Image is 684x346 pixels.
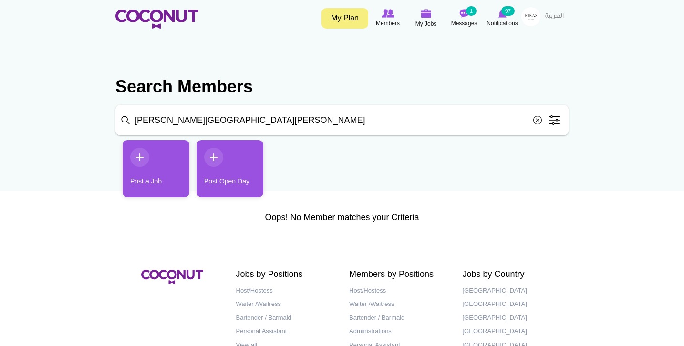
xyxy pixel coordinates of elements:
span: Notifications [487,19,518,28]
h2: Jobs by Positions [236,270,335,279]
a: Host/Hostess [236,284,335,298]
img: Browse Members [382,9,394,18]
a: Notifications Notifications 97 [483,7,521,29]
a: العربية [540,7,569,26]
span: Members [376,19,400,28]
a: [GEOGRAPHIC_DATA] [463,311,562,325]
a: Browse Members Members [369,7,407,29]
input: Search members by role or city [115,105,569,135]
small: 1 [466,6,477,16]
a: Messages Messages 1 [445,7,483,29]
span: Messages [451,19,477,28]
a: Bartender / Barmaid [236,311,335,325]
a: My Plan [321,8,368,29]
a: Administrations [349,325,448,338]
a: Post a Job [123,140,189,197]
a: [GEOGRAPHIC_DATA] [463,297,562,311]
a: Post Open Day [197,140,263,197]
span: My Jobs [415,19,437,29]
a: [GEOGRAPHIC_DATA] [463,284,562,298]
a: [GEOGRAPHIC_DATA] [463,325,562,338]
h2: Members by Positions [349,270,448,279]
a: Bartender / Barmaid [349,311,448,325]
li: 2 / 2 [189,140,256,204]
h2: Jobs by Country [463,270,562,279]
a: My Jobs My Jobs [407,7,445,30]
img: My Jobs [421,9,431,18]
img: Messages [459,9,469,18]
li: 1 / 2 [115,140,182,204]
img: Home [115,10,198,29]
img: Notifications [498,9,507,18]
a: Waiter /Waitress [349,297,448,311]
small: 97 [501,6,515,16]
a: Host/Hostess [349,284,448,298]
h2: Search Members [115,75,569,98]
a: Waiter /Waitress [236,297,335,311]
a: Personal Assistant [236,325,335,338]
img: Coconut [141,270,203,284]
p: Oops! No Member matches your Criteria [123,212,561,224]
